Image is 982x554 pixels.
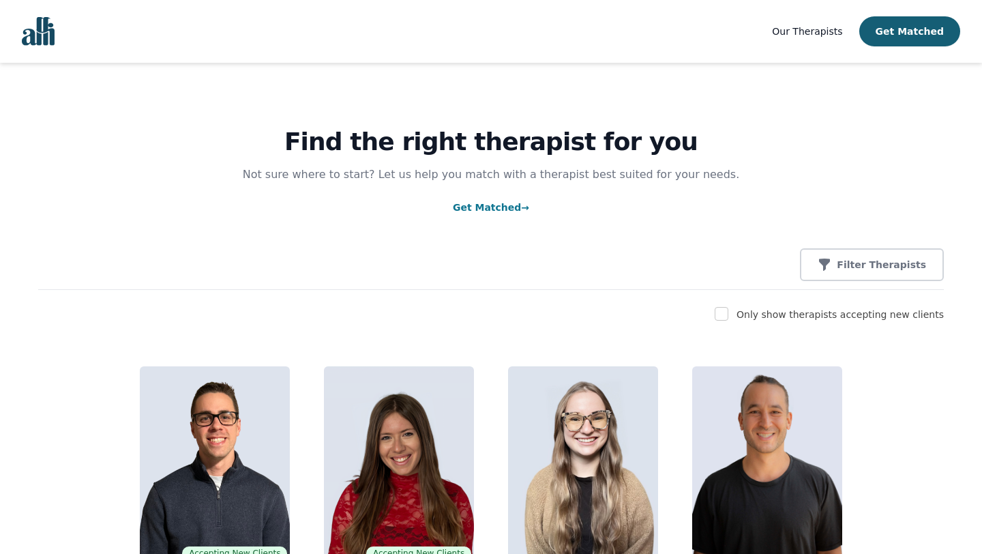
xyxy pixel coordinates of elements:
button: Get Matched [859,16,960,46]
button: Filter Therapists [800,248,944,281]
a: Get Matched [453,202,529,213]
p: Not sure where to start? Let us help you match with a therapist best suited for your needs. [229,166,753,183]
span: → [521,202,529,213]
label: Only show therapists accepting new clients [736,309,944,320]
h1: Find the right therapist for you [38,128,944,156]
span: Our Therapists [772,26,842,37]
a: Our Therapists [772,23,842,40]
p: Filter Therapists [837,258,926,272]
img: alli logo [22,17,55,46]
